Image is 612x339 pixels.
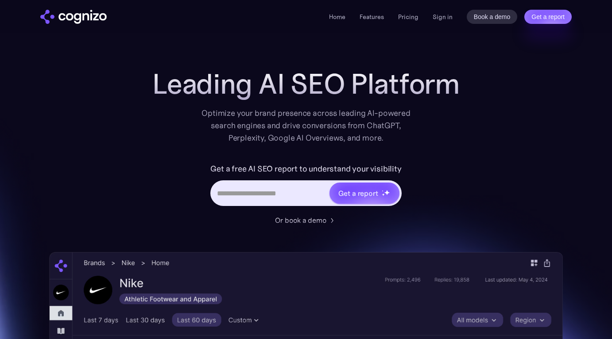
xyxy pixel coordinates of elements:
a: Get a reportstarstarstar [329,182,400,205]
label: Get a free AI SEO report to understand your visibility [210,162,401,176]
img: star [384,190,390,195]
div: Or book a demo [275,215,326,225]
a: Sign in [433,11,453,22]
img: star [382,193,385,196]
div: Optimize your brand presence across leading AI-powered search engines and drive conversions from ... [197,107,415,144]
a: Features [360,13,384,21]
a: Book a demo [467,10,518,24]
a: Or book a demo [275,215,337,225]
a: home [40,10,107,24]
a: Get a report [524,10,572,24]
h1: Leading AI SEO Platform [152,68,460,100]
img: cognizo logo [40,10,107,24]
a: Home [329,13,345,21]
div: Get a report [338,188,378,198]
form: Hero URL Input Form [210,162,401,210]
a: Pricing [398,13,418,21]
img: star [382,190,383,191]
